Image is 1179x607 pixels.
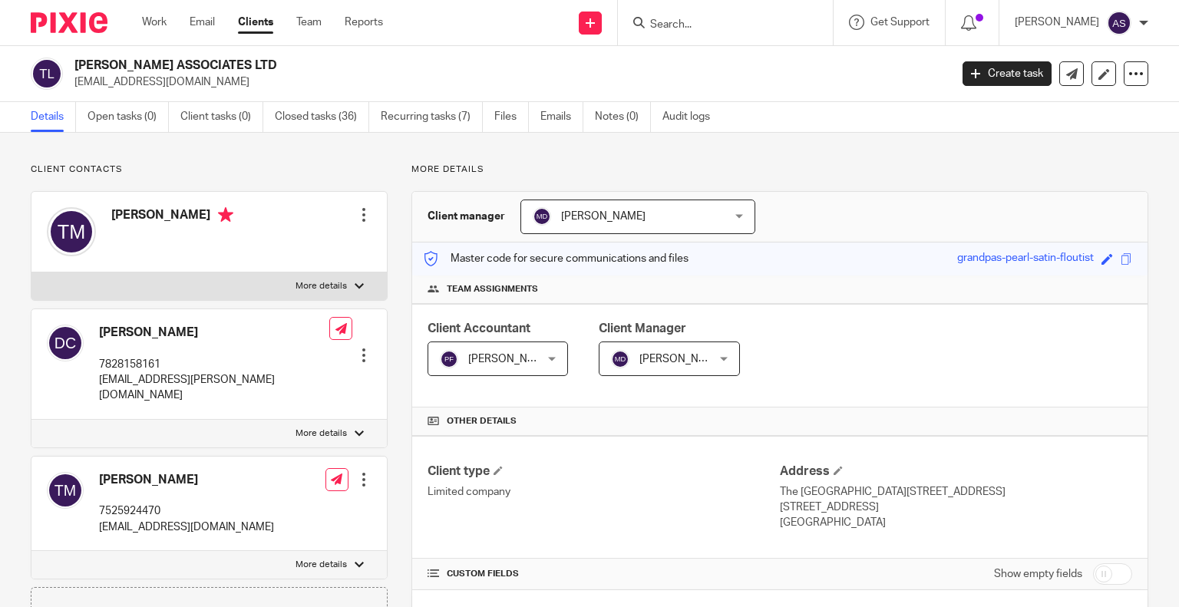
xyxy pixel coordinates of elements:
h4: Address [780,463,1132,480]
span: Client Accountant [428,322,530,335]
img: svg%3E [31,58,63,90]
span: Other details [447,415,517,427]
a: Details [31,102,76,132]
span: [PERSON_NAME] [468,354,553,365]
img: svg%3E [47,472,84,509]
p: [STREET_ADDRESS] [780,500,1132,515]
p: [GEOGRAPHIC_DATA] [780,515,1132,530]
span: [PERSON_NAME] [639,354,724,365]
span: [PERSON_NAME] [561,211,646,222]
p: Client contacts [31,163,388,176]
span: Client Manager [599,322,686,335]
a: Client tasks (0) [180,102,263,132]
input: Search [649,18,787,32]
a: Files [494,102,529,132]
img: svg%3E [440,350,458,368]
img: svg%3E [533,207,551,226]
a: Work [142,15,167,30]
a: Recurring tasks (7) [381,102,483,132]
p: Limited company [428,484,780,500]
a: Clients [238,15,273,30]
h4: [PERSON_NAME] [111,207,233,226]
h4: CUSTOM FIELDS [428,568,780,580]
a: Create task [963,61,1052,86]
a: Emails [540,102,583,132]
div: grandpas-pearl-satin-floutist [957,250,1094,268]
p: [EMAIL_ADDRESS][PERSON_NAME][DOMAIN_NAME] [99,372,329,404]
i: Primary [218,207,233,223]
img: svg%3E [47,207,96,256]
img: svg%3E [611,350,629,368]
p: [PERSON_NAME] [1015,15,1099,30]
p: [EMAIL_ADDRESS][DOMAIN_NAME] [74,74,940,90]
label: Show empty fields [994,566,1082,582]
h4: [PERSON_NAME] [99,325,329,341]
p: [EMAIL_ADDRESS][DOMAIN_NAME] [99,520,274,535]
a: Open tasks (0) [88,102,169,132]
span: Team assignments [447,283,538,295]
p: 7828158161 [99,357,329,372]
h3: Client manager [428,209,505,224]
p: More details [296,427,347,440]
p: Master code for secure communications and files [424,251,689,266]
h4: Client type [428,463,780,480]
p: More details [411,163,1148,176]
a: Notes (0) [595,102,651,132]
img: svg%3E [1107,11,1131,35]
a: Email [190,15,215,30]
span: Get Support [870,17,930,28]
p: More details [296,559,347,571]
img: svg%3E [47,325,84,361]
a: Closed tasks (36) [275,102,369,132]
p: The [GEOGRAPHIC_DATA][STREET_ADDRESS] [780,484,1132,500]
img: Pixie [31,12,107,33]
p: 7525924470 [99,503,274,519]
h2: [PERSON_NAME] ASSOCIATES LTD [74,58,767,74]
p: More details [296,280,347,292]
a: Reports [345,15,383,30]
a: Team [296,15,322,30]
a: Audit logs [662,102,722,132]
h4: [PERSON_NAME] [99,472,274,488]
